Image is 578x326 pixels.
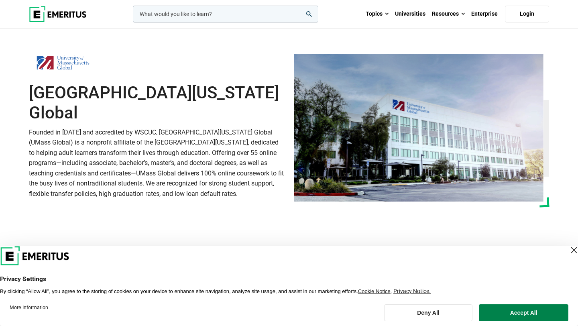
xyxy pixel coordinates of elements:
img: University of Massachusetts Global [29,53,97,73]
h1: [GEOGRAPHIC_DATA][US_STATE] Global [29,83,284,123]
p: Founded in [DATE] and accredited by WSCUC, [GEOGRAPHIC_DATA][US_STATE] Global (UMass Global) is a... [29,127,284,199]
input: woocommerce-product-search-field-0 [133,6,318,22]
img: University of Massachusetts Global [294,54,543,202]
a: Login [505,6,549,22]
